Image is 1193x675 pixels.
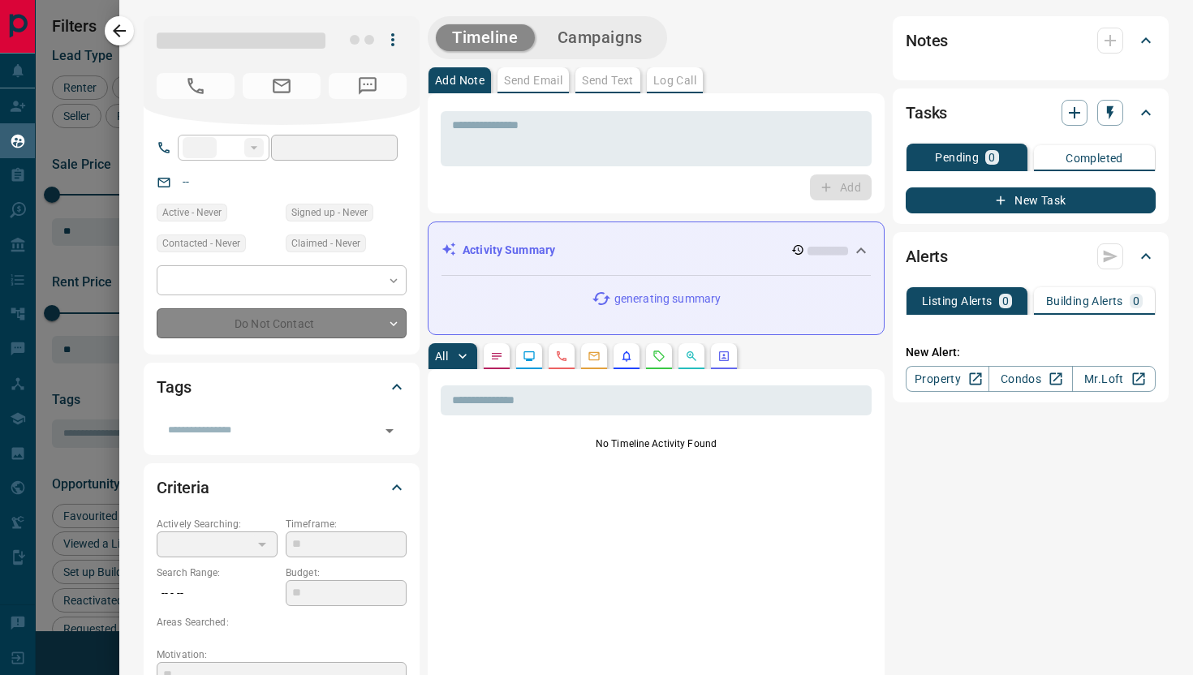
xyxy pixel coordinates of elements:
span: Signed up - Never [291,204,368,221]
svg: Calls [555,350,568,363]
button: Open [378,419,401,442]
svg: Emails [588,350,601,363]
svg: Notes [490,350,503,363]
a: Condos [988,366,1072,392]
h2: Tasks [906,100,947,126]
p: Activity Summary [463,242,555,259]
div: Do Not Contact [157,308,407,338]
span: Contacted - Never [162,235,240,252]
p: Timeframe: [286,517,407,531]
p: 0 [1133,295,1139,307]
svg: Agent Actions [717,350,730,363]
div: Criteria [157,468,407,507]
p: Areas Searched: [157,615,407,630]
h2: Notes [906,28,948,54]
span: Claimed - Never [291,235,360,252]
button: Campaigns [541,24,659,51]
svg: Opportunities [685,350,698,363]
p: Budget: [286,565,407,580]
p: No Timeline Activity Found [441,436,872,451]
span: No Number [329,73,407,99]
p: All [435,350,448,362]
p: Add Note [435,75,485,86]
button: Timeline [436,24,535,51]
p: Building Alerts [1046,295,1123,307]
p: 0 [1002,295,1009,307]
p: Completed [1066,153,1123,164]
h2: Alerts [906,243,948,269]
p: New Alert: [906,344,1156,361]
p: Pending [935,152,979,163]
div: Notes [906,21,1156,60]
svg: Lead Browsing Activity [523,350,536,363]
h2: Criteria [157,475,209,501]
p: 0 [988,152,995,163]
p: -- - -- [157,580,278,607]
div: Tasks [906,93,1156,132]
a: Mr.Loft [1072,366,1156,392]
h2: Tags [157,374,191,400]
p: Motivation: [157,647,407,662]
p: Actively Searching: [157,517,278,531]
div: Tags [157,368,407,406]
div: Alerts [906,237,1156,276]
span: No Number [157,73,235,99]
a: Property [906,366,989,392]
p: Search Range: [157,565,278,580]
button: New Task [906,187,1156,213]
p: Listing Alerts [922,295,993,307]
span: Active - Never [162,204,222,221]
div: Activity Summary [441,235,871,265]
p: generating summary [614,290,721,307]
a: -- [183,175,189,188]
svg: Requests [652,350,665,363]
span: No Email [243,73,321,99]
svg: Listing Alerts [620,350,633,363]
